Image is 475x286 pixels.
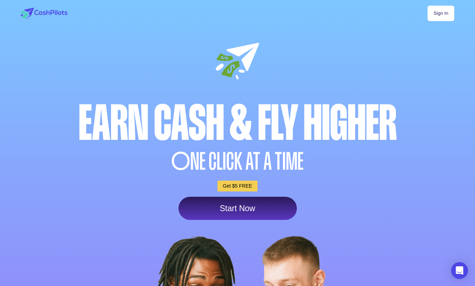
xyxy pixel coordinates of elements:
div: Earn Cash & Fly higher [19,99,456,148]
a: Sign In [428,6,454,21]
a: Get $5 FREE [217,181,257,191]
div: Open Intercom Messenger [451,262,468,279]
img: logo [21,8,67,19]
span: O [171,149,190,174]
div: NE CLICK AT A TIME [19,149,456,174]
a: Start Now [178,197,297,220]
